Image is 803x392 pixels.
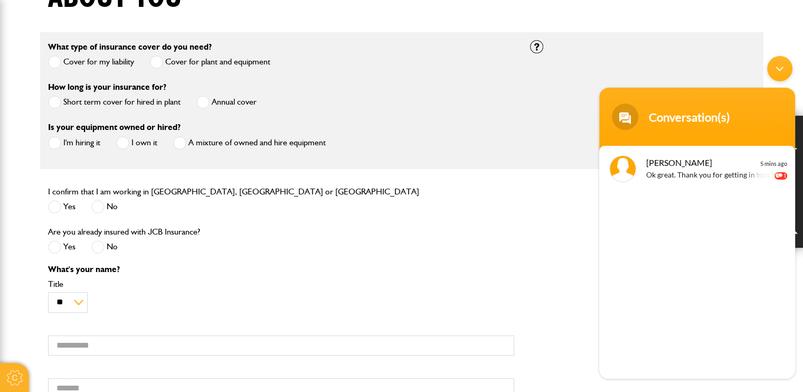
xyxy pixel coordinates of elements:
label: Annual cover [196,96,257,109]
iframe: SalesIQ Chatwindow [594,51,800,384]
label: Yes [48,200,75,213]
label: A mixture of owned and hire equipment [173,136,326,150]
label: Cover for plant and equipment [150,55,270,69]
label: How long is your insurance for? [48,83,166,91]
label: Are you already insured with JCB Insurance? [48,228,200,236]
label: I'm hiring it [48,136,100,150]
label: No [91,240,118,254]
label: Short term cover for hired in plant [48,96,181,109]
label: Yes [48,240,75,254]
label: Cover for my liability [48,55,134,69]
label: I own it [116,136,157,150]
label: What type of insurance cover do you need? [48,43,212,51]
label: No [91,200,118,213]
label: I confirm that I am working in [GEOGRAPHIC_DATA], [GEOGRAPHIC_DATA] or [GEOGRAPHIC_DATA] [48,188,419,196]
p: What's your name? [48,265,514,274]
label: Title [48,280,514,288]
label: Is your equipment owned or hired? [48,123,181,132]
